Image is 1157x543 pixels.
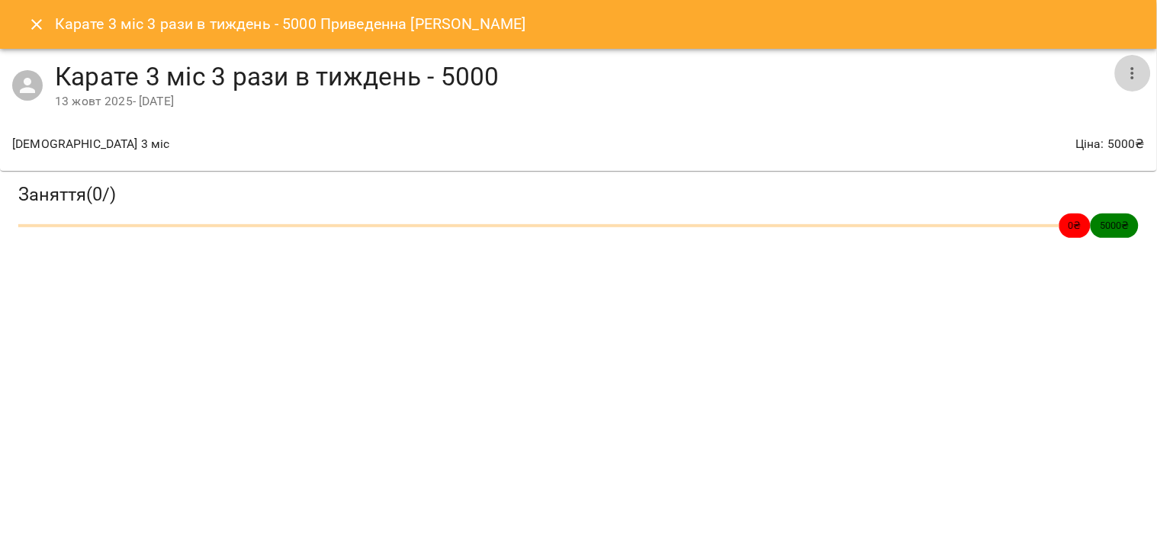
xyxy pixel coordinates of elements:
[55,61,1114,92] h4: Карате 3 міс 3 рази в тиждень - 5000
[1059,218,1091,233] span: 0 ₴
[1091,218,1139,233] span: 5000 ₴
[18,183,1139,207] h3: Заняття ( 0 / )
[18,6,55,43] button: Close
[55,92,1114,111] div: 13 жовт 2025 - [DATE]
[55,12,526,36] h6: Карате 3 міс 3 рази в тиждень - 5000 Приведенна [PERSON_NAME]
[1075,135,1145,153] p: Ціна : 5000 ₴
[12,135,170,153] p: [DEMOGRAPHIC_DATA] 3 міс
